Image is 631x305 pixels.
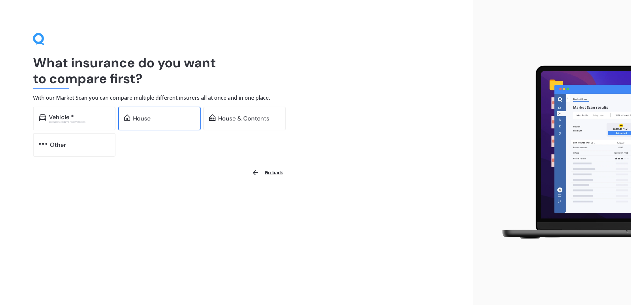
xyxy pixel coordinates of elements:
[209,114,216,121] img: home-and-contents.b802091223b8502ef2dd.svg
[33,94,440,101] h4: With our Market Scan you can compare multiple different insurers all at once and in one place.
[39,141,47,147] img: other.81dba5aafe580aa69f38.svg
[33,55,440,86] h1: What insurance do you want to compare first?
[50,142,66,148] div: Other
[49,114,74,120] div: Vehicle *
[493,62,631,243] img: laptop.webp
[39,114,46,121] img: car.f15378c7a67c060ca3f3.svg
[49,120,110,123] div: Excludes commercial vehicles
[248,165,287,181] button: Go back
[133,115,150,122] div: House
[124,114,130,121] img: home.91c183c226a05b4dc763.svg
[218,115,269,122] div: House & Contents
